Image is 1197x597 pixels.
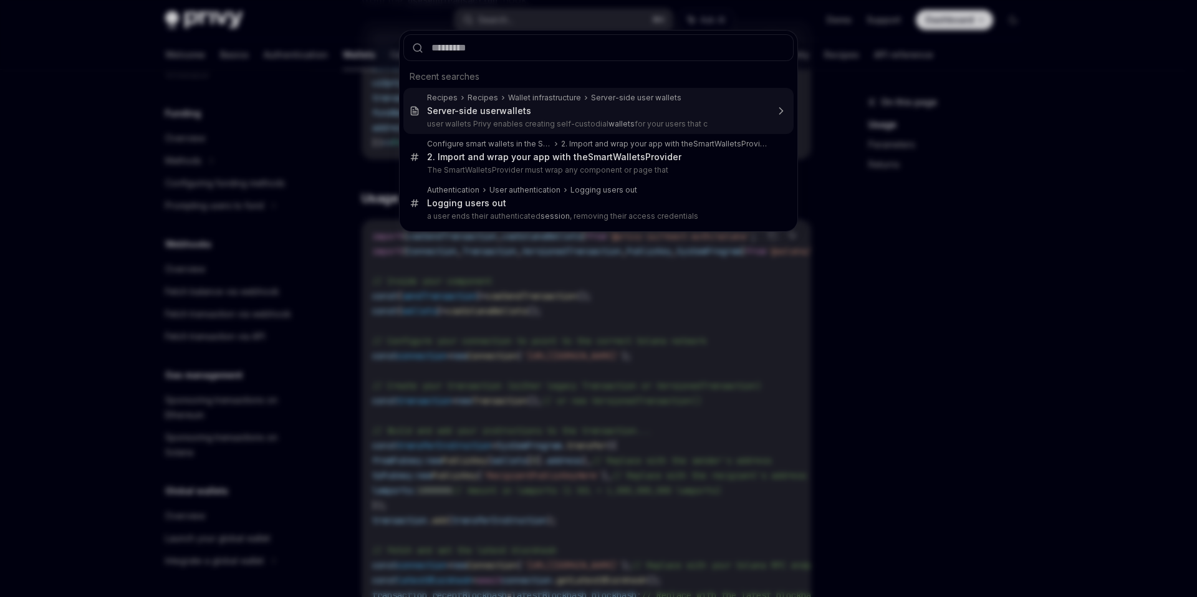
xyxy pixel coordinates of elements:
b: SmartWallets [588,151,645,162]
div: Logging users out [570,185,637,195]
div: Authentication [427,185,479,195]
b: session [541,211,570,221]
div: 2. Import and wrap your app with the Provider [427,151,681,163]
p: a user ends their authenticated , removing their access credentials [427,211,767,221]
span: Recent searches [410,70,479,83]
div: Recipes [468,93,498,103]
b: wallets [608,119,635,128]
p: user wallets Privy enables creating self-custodial for your users that c [427,119,767,129]
div: Recipes [427,93,458,103]
p: The SmartWalletsProvider must wrap any component or page that [427,165,767,175]
div: Wallet infrastructure [508,93,581,103]
b: SmartWallets [693,139,741,148]
div: Server-side user [427,105,531,117]
div: Configure smart wallets in the SDK [427,139,551,149]
div: User authentication [489,185,560,195]
div: Logging users out [427,198,506,209]
div: 2. Import and wrap your app with the Provider [561,139,767,149]
div: Server-side user wallets [591,93,681,103]
b: wallets [499,105,531,116]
